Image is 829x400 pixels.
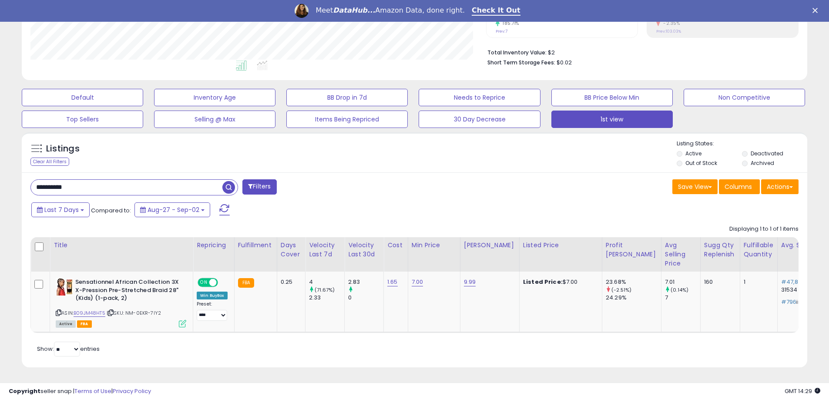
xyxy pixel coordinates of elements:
div: Clear All Filters [30,158,69,166]
strong: Copyright [9,387,40,395]
span: 2025-09-10 14:29 GMT [785,387,820,395]
button: Default [22,89,143,106]
span: Compared to: [91,206,131,215]
div: Avg Selling Price [665,241,697,268]
b: Sensationnel African Collection 3X X-Pression Pre-Stretched Braid 28" (Kids) (1-pack, 2) [75,278,181,305]
small: (-2.51%) [611,286,631,293]
img: Profile image for Georgie [295,4,309,18]
div: 7 [665,294,700,302]
button: Non Competitive [684,89,805,106]
span: All listings currently available for purchase on Amazon [56,320,76,328]
div: Profit [PERSON_NAME] [606,241,658,259]
div: seller snap | | [9,387,151,396]
div: 1 [744,278,771,286]
button: BB Price Below Min [551,89,673,106]
span: FBA [77,320,92,328]
span: #796 [781,298,797,306]
small: Prev: 7 [496,29,507,34]
img: 51hi2ztekwL._SL40_.jpg [56,278,73,296]
div: 23.68% [606,278,661,286]
span: Columns [725,182,752,191]
div: $7.00 [523,278,595,286]
span: $0.02 [557,58,572,67]
b: Short Term Storage Fees: [487,59,555,66]
div: 0.25 [281,278,299,286]
b: Listed Price: [523,278,563,286]
label: Active [685,150,701,157]
div: ASIN: [56,278,186,326]
div: Win BuyBox [197,292,228,299]
div: Meet Amazon Data, done right. [315,6,465,15]
h5: Listings [46,143,80,155]
span: ON [198,279,209,286]
button: 1st view [551,111,673,128]
div: 0 [348,294,383,302]
a: 1.65 [387,278,398,286]
div: 160 [704,278,733,286]
label: Deactivated [751,150,783,157]
div: 24.29% [606,294,661,302]
div: Close [812,8,821,13]
span: Aug-27 - Sep-02 [148,205,199,214]
div: [PERSON_NAME] [464,241,516,250]
button: Save View [672,179,718,194]
button: Last 7 Days [31,202,90,217]
span: OFF [217,279,231,286]
span: #47,856 [781,278,806,286]
li: $2 [487,47,792,57]
a: Check It Out [472,6,520,16]
div: Velocity Last 7d [309,241,341,259]
small: 185.71% [500,20,519,27]
span: Show: entries [37,345,100,353]
p: Listing States: [677,140,807,148]
button: Aug-27 - Sep-02 [134,202,210,217]
div: Repricing [197,241,231,250]
div: Displaying 1 to 1 of 1 items [729,225,799,233]
i: DataHub... [333,6,375,14]
button: BB Drop in 7d [286,89,408,106]
b: Total Inventory Value: [487,49,547,56]
div: Min Price [412,241,456,250]
small: -2.35% [660,20,680,27]
span: Last 7 Days [44,205,79,214]
div: 7.01 [665,278,700,286]
button: 30 Day Decrease [419,111,540,128]
div: Listed Price [523,241,598,250]
label: Archived [751,159,774,167]
div: Fulfillable Quantity [744,241,774,259]
button: Inventory Age [154,89,275,106]
button: Columns [719,179,760,194]
div: 2.33 [309,294,344,302]
div: Fulfillment [238,241,273,250]
small: (71.67%) [315,286,335,293]
button: Needs to Reprice [419,89,540,106]
button: Actions [761,179,799,194]
a: Terms of Use [74,387,111,395]
div: 4 [309,278,344,286]
div: Title [54,241,189,250]
a: B09JM48HT5 [74,309,105,317]
a: Privacy Policy [113,387,151,395]
div: Velocity Last 30d [348,241,380,259]
div: Days Cover [281,241,302,259]
small: (0.14%) [671,286,688,293]
button: Items Being Repriced [286,111,408,128]
div: Preset: [197,301,228,321]
small: FBA [238,278,254,288]
small: Prev: 103.03% [656,29,681,34]
button: Filters [242,179,276,195]
span: | SKU: NM-0EKR-7IY2 [107,309,161,316]
button: Top Sellers [22,111,143,128]
div: Sugg Qty Replenish [704,241,736,259]
div: Cost [387,241,404,250]
button: Selling @ Max [154,111,275,128]
a: 9.99 [464,278,476,286]
th: Please note that this number is a calculation based on your required days of coverage and your ve... [700,237,740,272]
div: 2.83 [348,278,383,286]
label: Out of Stock [685,159,717,167]
a: 7.00 [412,278,423,286]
